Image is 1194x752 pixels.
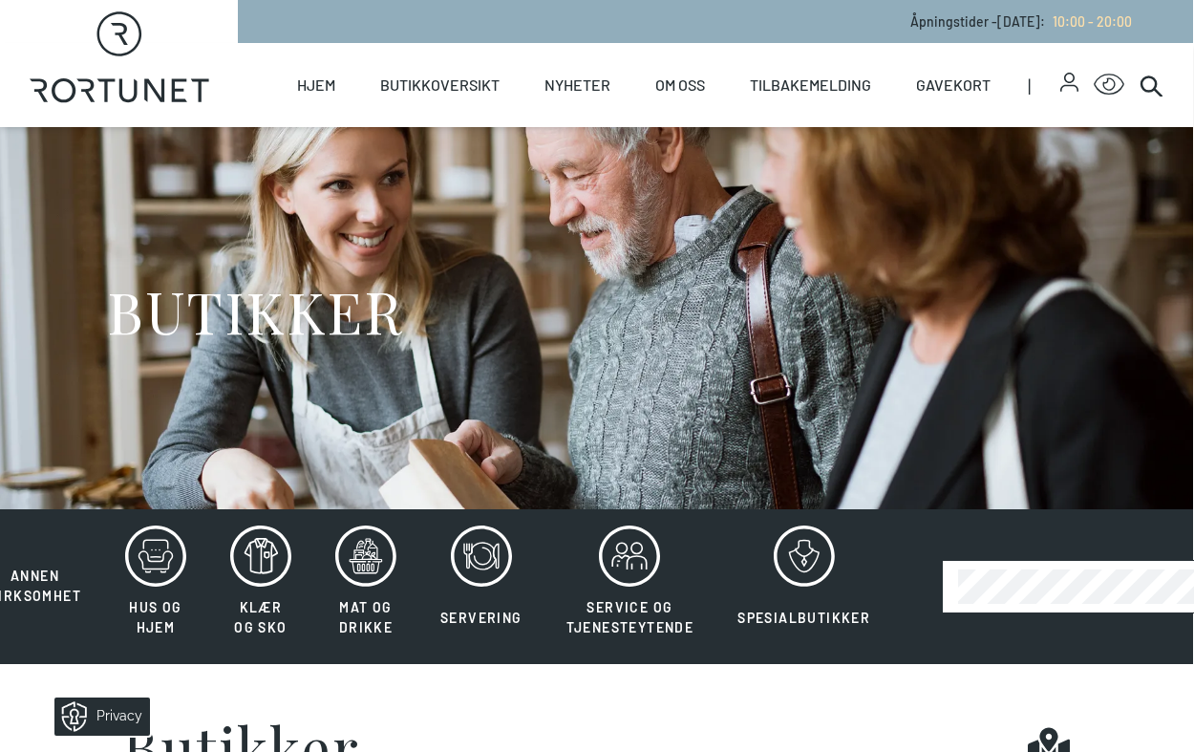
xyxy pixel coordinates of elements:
[297,43,335,127] a: Hjem
[234,599,287,635] span: Klær og sko
[440,610,522,626] span: Servering
[1053,13,1132,30] span: 10:00 - 20:00
[339,599,393,635] span: Mat og drikke
[420,525,543,649] button: Servering
[717,525,890,649] button: Spesialbutikker
[315,525,416,649] button: Mat og drikke
[546,525,714,649] button: Service og tjenesteytende
[916,43,991,127] a: Gavekort
[210,525,311,649] button: Klær og sko
[1094,70,1124,100] button: Open Accessibility Menu
[105,525,206,649] button: Hus og hjem
[107,275,402,347] h1: BUTIKKER
[655,43,705,127] a: Om oss
[380,43,500,127] a: Butikkoversikt
[19,691,175,742] iframe: Manage Preferences
[129,599,181,635] span: Hus og hjem
[544,43,610,127] a: Nyheter
[1045,13,1132,30] a: 10:00 - 20:00
[750,43,871,127] a: Tilbakemelding
[737,610,870,626] span: Spesialbutikker
[910,11,1132,32] p: Åpningstider - [DATE] :
[566,599,694,635] span: Service og tjenesteytende
[1028,43,1060,127] span: |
